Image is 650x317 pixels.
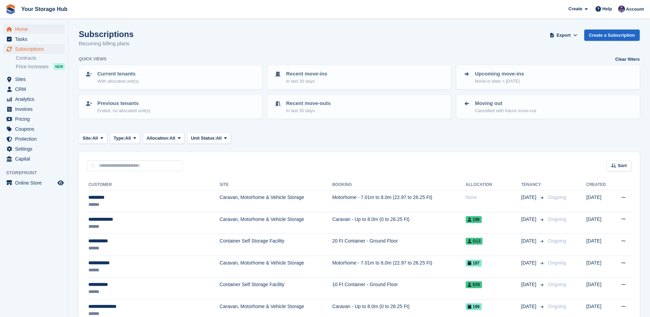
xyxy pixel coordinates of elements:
[15,74,56,84] span: Sites
[548,282,566,287] span: Ongoing
[114,135,125,142] span: Type:
[15,134,56,144] span: Protection
[3,124,65,134] a: menu
[521,194,538,201] span: [DATE]
[466,179,522,190] th: Allocation
[586,234,612,256] td: [DATE]
[220,234,332,256] td: Container Self Storage Facility
[568,5,582,12] span: Create
[147,135,170,142] span: Allocation:
[220,190,332,212] td: Caravan, Motorhome & Vehicle Storage
[3,178,65,188] a: menu
[457,66,639,89] a: Upcoming move-ins Move-in date > [DATE]
[286,78,327,85] p: In last 30 days
[3,24,65,34] a: menu
[97,70,139,78] p: Current tenants
[332,234,466,256] td: 20 Ft Container - Ground Floor
[79,30,134,39] h1: Subscriptions
[220,212,332,234] td: Caravan, Motorhome & Vehicle Storage
[618,5,625,12] img: Liam Beddard
[220,256,332,278] td: Caravan, Motorhome & Vehicle Storage
[466,303,482,310] span: 199
[3,44,65,54] a: menu
[220,278,332,300] td: Container Self Storage Facility
[83,135,92,142] span: Site:
[79,95,261,118] a: Previous tenants Ended, no allocated unit(s)
[615,56,640,63] a: Clear filters
[97,107,150,114] p: Ended, no allocated unit(s)
[15,24,56,34] span: Home
[586,179,612,190] th: Created
[521,216,538,223] span: [DATE]
[53,63,65,70] div: NEW
[3,74,65,84] a: menu
[15,84,56,94] span: CRM
[586,190,612,212] td: [DATE]
[521,179,545,190] th: Tenancy
[556,32,571,39] span: Export
[3,154,65,164] a: menu
[3,84,65,94] a: menu
[475,99,536,107] p: Moving out
[15,178,56,188] span: Online Store
[466,238,483,245] span: G13
[170,135,175,142] span: All
[548,195,566,200] span: Ongoing
[15,44,56,54] span: Subscriptions
[16,63,65,70] a: Price increases NEW
[57,179,65,187] a: Preview store
[548,216,566,222] span: Ongoing
[92,135,98,142] span: All
[584,30,640,41] a: Create a Subscription
[549,30,579,41] button: Export
[15,154,56,164] span: Capital
[521,281,538,288] span: [DATE]
[3,104,65,114] a: menu
[110,132,140,144] button: Type: All
[268,66,450,89] a: Recent move-ins In last 30 days
[475,78,524,85] p: Move-in date > [DATE]
[466,216,482,223] span: 198
[626,6,644,13] span: Account
[15,104,56,114] span: Invoices
[548,238,566,244] span: Ongoing
[586,212,612,234] td: [DATE]
[3,94,65,104] a: menu
[220,179,332,190] th: Site
[97,78,139,85] p: With allocated unit(s)
[125,135,131,142] span: All
[548,304,566,309] span: Ongoing
[216,135,222,142] span: All
[618,162,627,169] span: Sort
[475,70,524,78] p: Upcoming move-ins
[548,260,566,266] span: Ongoing
[332,278,466,300] td: 10 Ft Container - Ground Floor
[332,179,466,190] th: Booking
[15,34,56,44] span: Tasks
[466,194,522,201] div: None
[187,132,231,144] button: Unit Status: All
[79,56,107,62] h6: Quick views
[286,99,331,107] p: Recent move-outs
[15,124,56,134] span: Coupons
[3,134,65,144] a: menu
[79,132,107,144] button: Site: All
[79,66,261,89] a: Current tenants With allocated unit(s)
[332,190,466,212] td: Motorhome - 7.01m to 8.0m (22.97 to 26.25 Ft)
[79,40,134,48] p: Recurring billing plans
[332,256,466,278] td: Motorhome - 7.01m to 8.0m (22.97 to 26.25 Ft)
[3,34,65,44] a: menu
[15,114,56,124] span: Pricing
[15,144,56,154] span: Settings
[87,179,220,190] th: Customer
[286,107,331,114] p: In last 30 days
[97,99,150,107] p: Previous tenants
[466,260,482,267] span: 187
[19,3,70,15] a: Your Storage Hub
[586,256,612,278] td: [DATE]
[3,144,65,154] a: menu
[602,5,612,12] span: Help
[521,259,538,267] span: [DATE]
[143,132,185,144] button: Allocation: All
[15,94,56,104] span: Analytics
